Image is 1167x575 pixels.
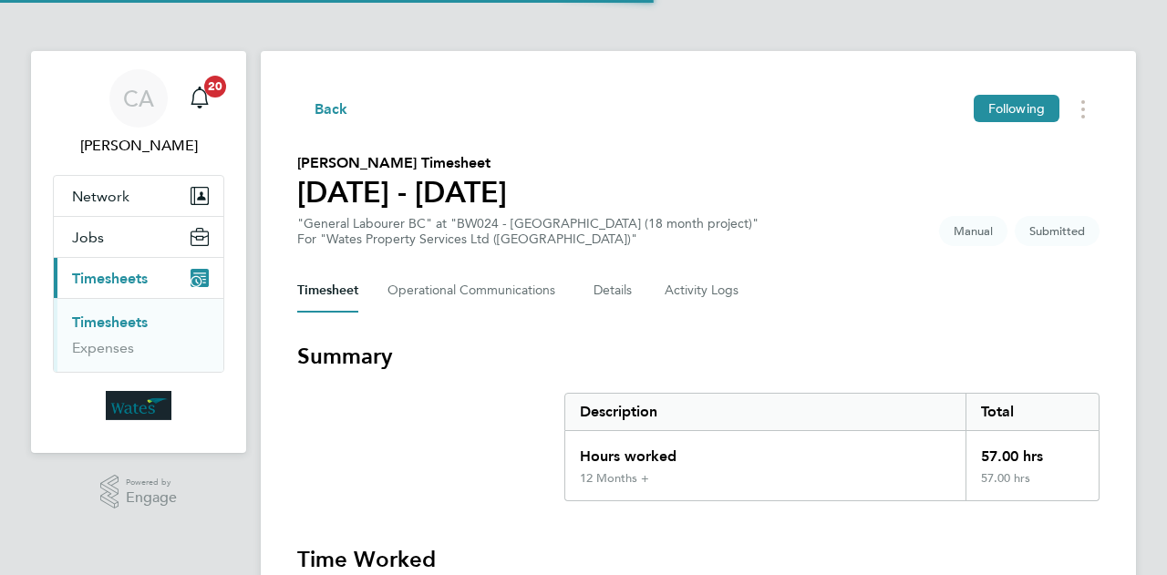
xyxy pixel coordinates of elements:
[297,174,507,210] h1: [DATE] - [DATE]
[53,135,224,157] span: Chris Allen
[72,313,148,331] a: Timesheets
[297,216,759,247] div: "General Labourer BC" at "BW024 - [GEOGRAPHIC_DATA] (18 month project)"
[181,69,218,128] a: 20
[974,95,1059,122] button: Following
[939,216,1007,246] span: This timesheet was manually created.
[126,475,177,490] span: Powered by
[297,98,348,120] button: Back
[126,490,177,506] span: Engage
[1067,95,1100,123] button: Timesheets Menu
[580,471,649,486] div: 12 Months +
[297,231,759,247] div: For "Wates Property Services Ltd ([GEOGRAPHIC_DATA])"
[54,217,223,257] button: Jobs
[100,475,178,509] a: Powered byEngage
[387,269,564,313] button: Operational Communications
[594,269,635,313] button: Details
[665,269,741,313] button: Activity Logs
[297,152,507,174] h2: [PERSON_NAME] Timesheet
[966,471,1099,500] div: 57.00 hrs
[966,431,1099,471] div: 57.00 hrs
[31,51,246,453] nav: Main navigation
[72,188,129,205] span: Network
[72,270,148,287] span: Timesheets
[54,176,223,216] button: Network
[54,258,223,298] button: Timesheets
[564,393,1100,501] div: Summary
[53,391,224,420] a: Go to home page
[565,431,966,471] div: Hours worked
[1015,216,1100,246] span: This timesheet is Submitted.
[315,98,348,120] span: Back
[54,298,223,372] div: Timesheets
[297,545,1100,574] h3: Time Worked
[297,269,358,313] button: Timesheet
[204,76,226,98] span: 20
[297,342,1100,371] h3: Summary
[565,394,966,430] div: Description
[966,394,1099,430] div: Total
[106,391,171,420] img: wates-logo-retina.png
[72,229,104,246] span: Jobs
[988,100,1045,117] span: Following
[123,87,154,110] span: CA
[53,69,224,157] a: CA[PERSON_NAME]
[72,339,134,356] a: Expenses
